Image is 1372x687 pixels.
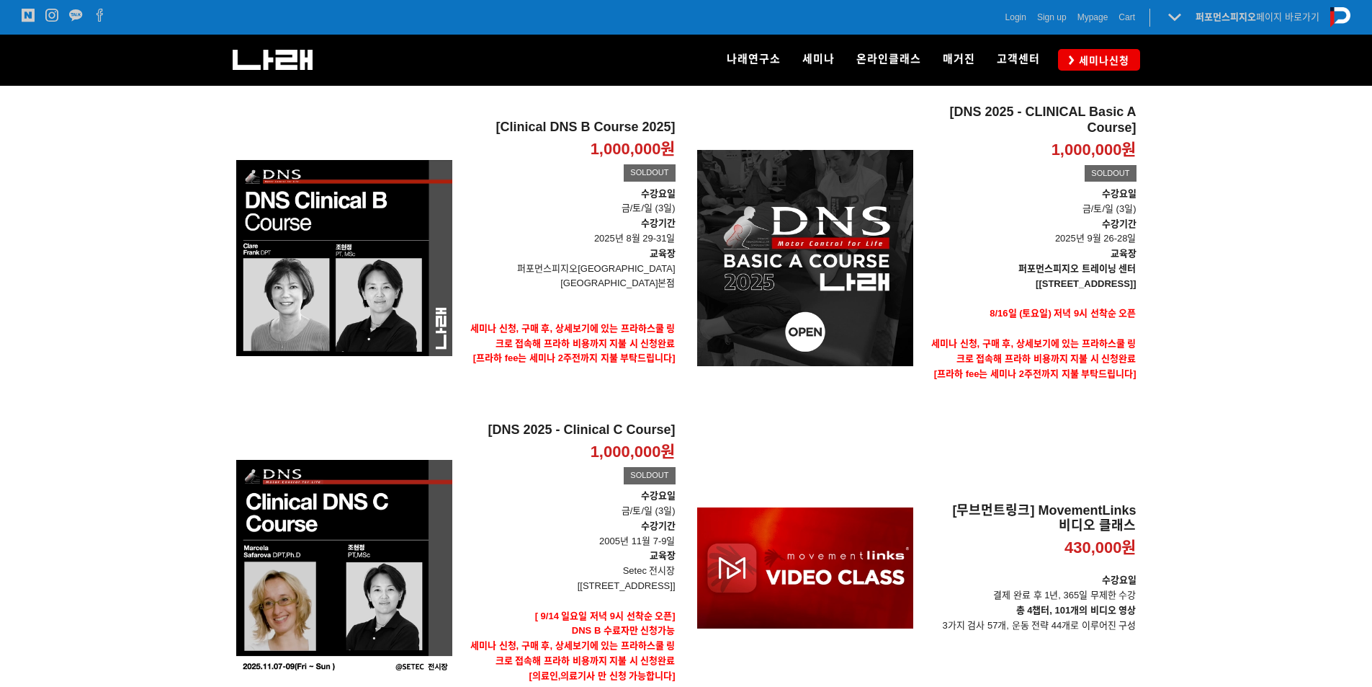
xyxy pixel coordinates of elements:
[463,120,676,396] a: [Clinical DNS B Course 2025] 1,000,000원 SOLDOUT 수강요일금/토/일 (3일)수강기간 2025년 8월 29-31일교육장퍼포먼스피지오[GEOG...
[924,105,1136,412] a: [DNS 2025 - CLINICAL Basic A Course] 1,000,000원 SOLDOUT 수강요일금/토/일 (3일)수강기간 2025년 9월 26-28일교육장퍼포먼스...
[792,35,846,85] a: 세미나
[529,670,675,681] strong: [의료인,의료기사 만 신청 가능합니다]
[1102,188,1136,199] strong: 수강요일
[924,603,1136,634] p: 3가지 검사 57개, 운동 전략 44개로 이루어진 구성
[473,353,676,363] span: [프라하 fee는 세미나 2주전까지 지불 부탁드립니다]
[591,442,676,463] p: 1,000,000원
[1111,248,1136,259] strong: 교육장
[997,53,1040,66] span: 고객센터
[463,216,676,247] p: 2025년 8월 29-31일
[1052,140,1136,161] p: 1,000,000원
[802,53,835,66] span: 세미나
[716,35,792,85] a: 나래연구소
[924,187,1136,217] p: 금/토/일 (3일)
[463,422,676,438] h2: [DNS 2025 - Clinical C Course]
[932,35,986,85] a: 매거진
[535,611,676,621] strong: [ 9/14 일요일 저녁 9시 선착순 오픈]
[650,550,676,561] strong: 교육장
[1077,10,1108,25] a: Mypage
[650,248,676,259] strong: 교육장
[924,105,1136,136] h2: [DNS 2025 - CLINICAL Basic A Course]
[1037,10,1067,25] a: Sign up
[470,640,676,666] strong: 세미나 신청, 구매 후, 상세보기에 있는 프라하스쿨 링크로 접속해 프라하 비용까지 지불 시 신청완료
[990,308,1136,319] span: 8/16일 (토요일) 저녁 9시 선착순 오픈
[641,188,676,199] strong: 수강요일
[986,35,1051,85] a: 고객센터
[1075,53,1129,68] span: 세미나신청
[1102,575,1136,585] strong: 수강요일
[1064,538,1136,559] p: 430,000원
[931,338,1136,364] strong: 세미나 신청, 구매 후, 상세보기에 있는 프라하스쿨 링크로 접속해 프라하 비용까지 지불 시 신청완료
[463,519,676,549] p: 2005년 11월 7-9일
[463,564,676,579] p: Setec 전시장
[463,579,676,594] p: [[STREET_ADDRESS]]
[924,503,1136,534] h2: [무브먼트링크] MovementLinks 비디오 클래스
[1196,12,1256,22] strong: 퍼포먼스피지오
[924,503,1136,634] a: [무브먼트링크] MovementLinks 비디오 클래스 430,000원 수강요일결제 완료 후 1년, 365일 무제한 수강총 4챕터, 101개의 비디오 영상3가지 검사 57개,...
[470,323,676,349] strong: 세미나 신청, 구매 후, 상세보기에 있는 프라하스쿨 링크로 접속해 프라하 비용까지 지불 시 신청완료
[1196,12,1319,22] a: 퍼포먼스피지오페이지 바로가기
[1018,263,1136,274] strong: 퍼포먼스피지오 트레이닝 센터
[591,139,676,160] p: 1,000,000원
[1118,10,1135,25] a: Cart
[1016,605,1136,616] strong: 총 4챕터, 101개의 비디오 영상
[641,520,676,531] strong: 수강기간
[856,53,921,66] span: 온라인클래스
[624,164,675,182] div: SOLDOUT
[943,53,975,66] span: 매거진
[1005,10,1026,25] a: Login
[463,120,676,136] h2: [Clinical DNS B Course 2025]
[572,625,676,636] strong: DNS B 수료자만 신청가능
[727,53,781,66] span: 나래연구소
[924,217,1136,247] p: 2025년 9월 26-28일
[846,35,932,85] a: 온라인클래스
[1102,218,1136,229] strong: 수강기간
[641,218,676,229] strong: 수강기간
[463,201,676,216] p: 금/토/일 (3일)
[1036,278,1136,289] strong: [[STREET_ADDRESS]]
[934,368,1136,379] span: [프라하 fee는 세미나 2주전까지 지불 부탁드립니다]
[1085,165,1136,182] div: SOLDOUT
[641,490,676,501] strong: 수강요일
[1058,49,1140,70] a: 세미나신청
[463,489,676,519] p: 금/토/일 (3일)
[624,467,675,484] div: SOLDOUT
[924,573,1136,603] p: 결제 완료 후 1년, 365일 무제한 수강
[463,262,676,292] p: 퍼포먼스피지오[GEOGRAPHIC_DATA] [GEOGRAPHIC_DATA]본점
